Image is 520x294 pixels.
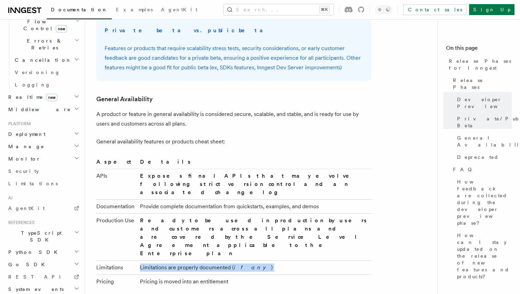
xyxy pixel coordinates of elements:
[137,260,371,274] td: Limitations are properly documented ( )
[12,15,81,35] button: Flow Controlnew
[6,121,31,127] span: Platform
[12,37,75,51] span: Errors & Retries
[12,18,76,32] span: Flow Control
[6,195,13,201] span: AI
[12,35,81,54] button: Errors & Retries
[6,286,64,293] span: System events
[454,151,512,163] a: Deprecated
[6,246,81,258] button: Python SDK
[96,109,371,129] p: A product or feature in general availability is considered secure, scalable, and stable, and is r...
[96,137,371,146] p: General availability features or products cheat sheet:
[96,199,137,213] td: Documentation
[224,4,333,15] button: Search...⌘K
[6,165,81,177] a: Security
[8,274,67,280] span: REST API
[96,169,137,199] td: APIs
[6,153,81,165] button: Monitor
[137,199,371,213] td: Provide complete documentation from quickstarts, examples, and demos
[446,44,512,55] h4: On this page
[6,140,81,153] button: Manage
[234,264,271,271] em: if any
[6,249,62,256] span: Python SDK
[137,157,371,169] th: Details
[51,7,108,12] span: Documentation
[6,220,34,225] span: References
[161,7,197,12] span: AgentKit
[6,94,57,101] span: Realtime
[8,205,45,211] span: AgentKit
[96,213,137,260] td: Production Use
[105,44,363,72] p: Features or products that require scalability stress tests, security considerations, or early cus...
[6,258,81,271] button: Go SDK
[6,155,41,162] span: Monitor
[454,113,512,132] a: Private/Public Beta
[449,58,512,71] span: Release Phases for Inngest
[46,94,57,101] span: new
[6,202,81,214] a: AgentKit
[403,4,466,15] a: Contact sales
[116,7,153,12] span: Examples
[319,6,329,13] kbd: ⌘K
[453,77,512,91] span: Release Phases
[469,4,514,15] a: Sign Up
[15,82,51,87] span: Logging
[450,74,512,93] a: Release Phases
[12,54,81,66] button: Cancellation
[6,177,81,190] a: Limitations
[8,181,58,186] span: Limitations
[112,2,157,19] a: Examples
[140,173,359,196] strong: Exposes final APIs that may evolve following strict version control and an associated changelog
[450,163,512,176] a: FAQ
[454,132,512,151] a: General Availability
[157,2,202,19] a: AgentKit
[6,91,81,103] button: Realtimenew
[12,57,72,63] span: Cancellation
[454,176,512,229] a: How feedback are collected during the developer preview phase?
[15,70,60,75] span: Versioning
[6,131,45,138] span: Deployment
[6,261,49,268] span: Go SDK
[56,25,67,33] span: new
[12,66,81,79] a: Versioning
[457,154,499,161] span: Deprecated
[6,230,74,243] span: TypeScript SDK
[454,229,512,283] a: How can I stay updated on the release of new features and products?
[105,27,271,34] strong: Private beta vs. public beta
[137,274,371,289] td: Pricing is moved into an entitlement
[96,274,137,289] td: Pricing
[12,79,81,91] a: Logging
[6,103,81,116] button: Middleware
[457,96,514,110] span: Developer Preview
[140,217,368,257] strong: Ready to be used in production by users and customers across all plans and are covered by the Ser...
[96,157,137,169] th: Aspect
[446,55,512,74] a: Release Phases for Inngest
[6,106,71,113] span: Middleware
[457,232,512,280] span: How can I stay updated on the release of new features and products?
[453,166,475,173] span: FAQ
[96,94,153,104] a: General Availability
[8,168,39,174] span: Security
[6,143,44,150] span: Manage
[47,2,112,19] a: Documentation
[6,271,81,283] a: REST API
[96,260,137,274] td: Limitations
[454,93,512,113] a: Developer Preview
[376,5,392,14] button: Toggle dark mode
[457,178,512,226] span: How feedback are collected during the developer preview phase?
[6,227,81,246] button: TypeScript SDK
[6,128,81,140] button: Deployment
